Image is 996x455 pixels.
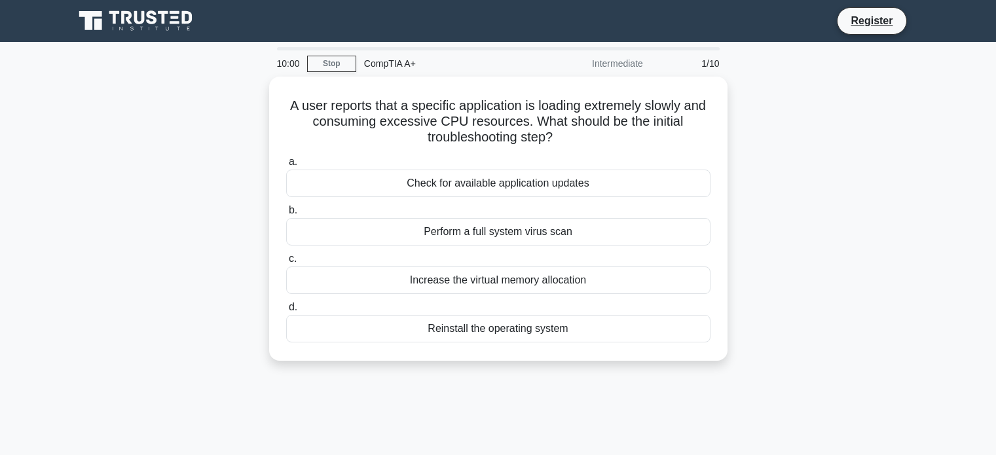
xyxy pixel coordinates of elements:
[356,50,536,77] div: CompTIA A+
[289,301,297,312] span: d.
[536,50,651,77] div: Intermediate
[289,156,297,167] span: a.
[286,315,710,342] div: Reinstall the operating system
[289,204,297,215] span: b.
[289,253,297,264] span: c.
[286,218,710,246] div: Perform a full system virus scan
[651,50,728,77] div: 1/10
[286,170,710,197] div: Check for available application updates
[843,12,900,29] a: Register
[307,56,356,72] a: Stop
[269,50,307,77] div: 10:00
[285,98,712,146] h5: A user reports that a specific application is loading extremely slowly and consuming excessive CP...
[286,266,710,294] div: Increase the virtual memory allocation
